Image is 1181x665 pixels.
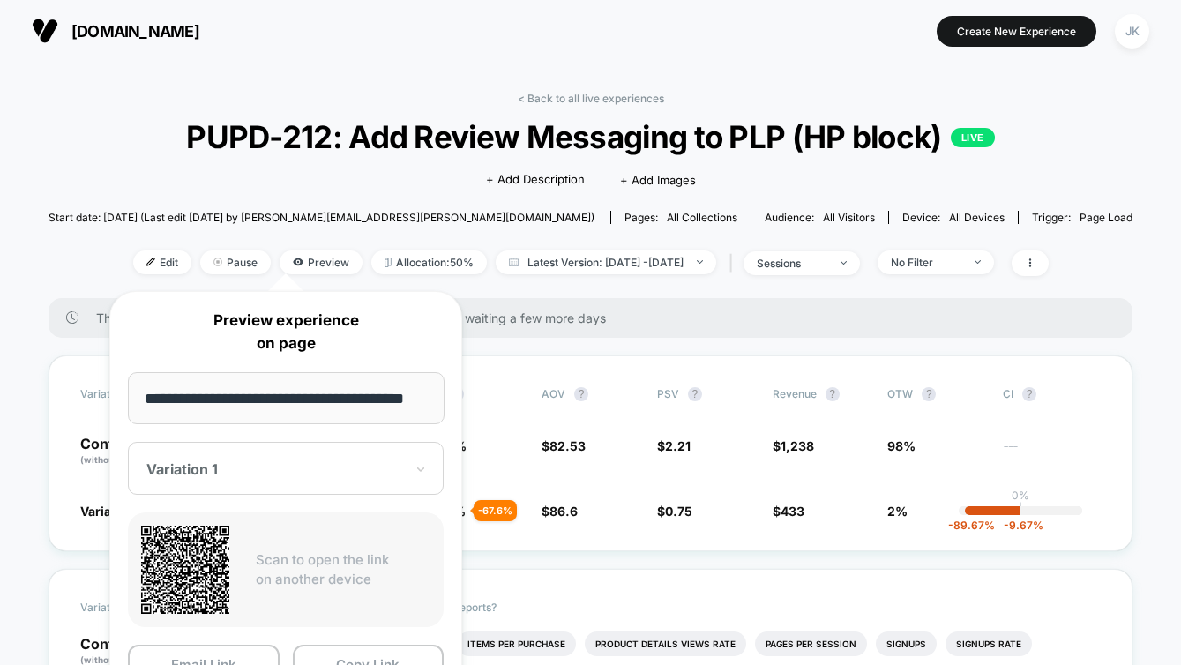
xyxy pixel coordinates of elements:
[1080,211,1132,224] span: Page Load
[725,250,744,276] span: |
[542,438,586,453] span: $
[765,211,875,224] div: Audience:
[71,22,199,41] span: [DOMAIN_NAME]
[1022,387,1036,401] button: ?
[773,438,814,453] span: $
[937,16,1096,47] button: Create New Experience
[128,310,444,355] p: Preview experience on page
[781,438,814,453] span: 1,238
[200,250,271,274] span: Pause
[457,631,576,656] li: Items Per Purchase
[509,258,519,266] img: calendar
[823,211,875,224] span: All Visitors
[549,438,586,453] span: 82.53
[32,18,58,44] img: Visually logo
[213,258,222,266] img: end
[620,173,696,187] span: + Add Images
[1003,387,1100,401] span: CI
[887,504,908,519] span: 2%
[96,310,1097,325] span: There are still no statistically significant results. We recommend waiting a few more days
[688,387,702,401] button: ?
[146,258,155,266] img: edit
[549,504,578,519] span: 86.6
[574,387,588,401] button: ?
[891,256,961,269] div: No Filter
[755,631,867,656] li: Pages Per Session
[80,454,160,465] span: (without changes)
[665,438,691,453] span: 2.21
[826,387,840,401] button: ?
[1003,441,1101,467] span: ---
[773,387,817,400] span: Revenue
[486,171,585,189] span: + Add Description
[949,211,1005,224] span: all devices
[624,211,737,224] div: Pages:
[757,257,827,270] div: sessions
[657,387,679,400] span: PSV
[888,211,1018,224] span: Device:
[542,387,565,400] span: AOV
[841,261,847,265] img: end
[773,504,804,519] span: $
[585,631,746,656] li: Product Details Views Rate
[133,250,191,274] span: Edit
[1032,211,1132,224] div: Trigger:
[385,258,392,267] img: rebalance
[887,387,984,401] span: OTW
[951,128,995,147] p: LIVE
[948,519,995,532] span: -89.67 %
[80,387,177,401] span: Variation
[995,519,1043,532] span: -9.67 %
[1012,489,1029,502] p: 0%
[876,631,937,656] li: Signups
[26,17,205,45] button: [DOMAIN_NAME]
[256,550,430,590] p: Scan to open the link on another device
[946,631,1032,656] li: Signups Rate
[474,500,517,521] div: - 67.6 %
[49,211,594,224] span: Start date: [DATE] (Last edit [DATE] by [PERSON_NAME][EMAIL_ADDRESS][PERSON_NAME][DOMAIN_NAME])
[80,437,178,467] p: Control
[1110,13,1155,49] button: JK
[781,504,804,519] span: 433
[103,118,1079,155] span: PUPD-212: Add Review Messaging to PLP (HP block)
[665,504,692,519] span: 0.75
[657,438,691,453] span: $
[657,504,692,519] span: $
[1115,14,1149,49] div: JK
[922,387,936,401] button: ?
[340,601,1100,614] p: Would like to see more reports?
[80,504,143,519] span: Variation 1
[975,260,981,264] img: end
[542,504,578,519] span: $
[371,250,487,274] span: Allocation: 50%
[518,92,664,105] a: < Back to all live experiences
[280,250,363,274] span: Preview
[496,250,716,274] span: Latest Version: [DATE] - [DATE]
[1019,502,1022,515] p: |
[887,438,916,453] span: 98%
[667,211,737,224] span: all collections
[697,260,703,264] img: end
